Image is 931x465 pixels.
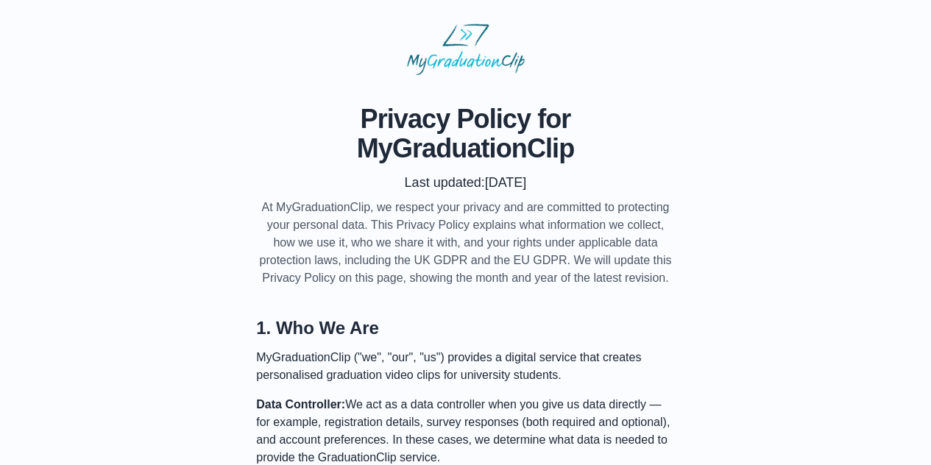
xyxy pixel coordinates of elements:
p: MyGraduationClip ("we", "our", "us") provides a digital service that creates personalised graduat... [256,349,675,384]
span: Data Controller: [256,398,345,411]
h2: 1. Who We Are [256,316,675,340]
p: At MyGraduationClip, we respect your privacy and are committed to protecting your personal data. ... [256,199,675,287]
img: MyGraduationClip [407,24,525,75]
h1: Privacy Policy for MyGraduationClip [256,104,675,163]
p: Last updated: [256,172,675,193]
span: [DATE] [485,175,527,190]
